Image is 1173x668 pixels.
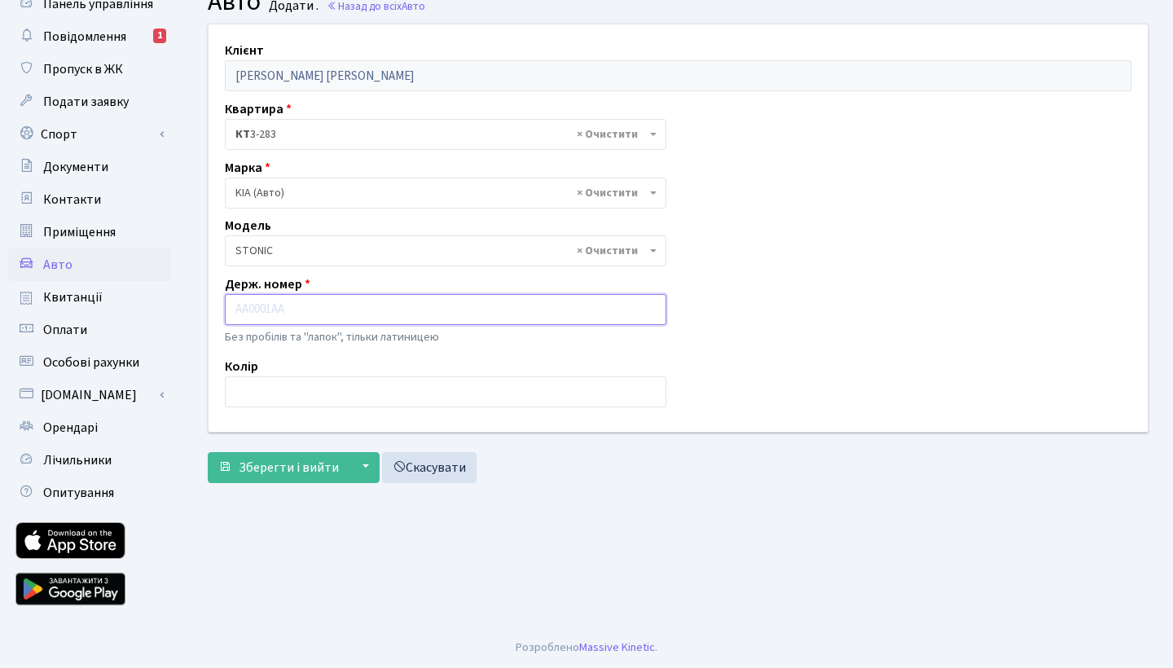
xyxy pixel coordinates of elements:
span: Видалити всі елементи [577,243,638,259]
a: Пропуск в ЖК [8,53,171,86]
span: Оплати [43,321,87,339]
a: Спорт [8,118,171,151]
label: Клієнт [225,41,264,60]
a: [DOMAIN_NAME] [8,379,171,411]
span: Повідомлення [43,28,126,46]
span: KIA (Авто) [235,185,646,201]
span: Пропуск в ЖК [43,60,123,78]
span: <b>КТ</b>&nbsp;&nbsp;&nbsp;&nbsp;3-283 [225,119,666,150]
label: Модель [225,216,271,235]
button: Зберегти і вийти [208,452,349,483]
label: Марка [225,158,270,178]
span: Авто [43,256,72,274]
a: Оплати [8,314,171,346]
a: Скасувати [382,452,477,483]
span: Подати заявку [43,93,129,111]
span: Зберегти і вийти [239,459,339,477]
span: STONIC [225,235,666,266]
span: Особові рахунки [43,354,139,371]
span: <b>КТ</b>&nbsp;&nbsp;&nbsp;&nbsp;3-283 [235,126,646,143]
a: Документи [8,151,171,183]
span: STONIC [235,243,646,259]
div: Розроблено . [516,639,657,657]
a: Повідомлення1 [8,20,171,53]
span: Квитанції [43,288,103,306]
a: Квитанції [8,281,171,314]
span: Документи [43,158,108,176]
a: Massive Kinetic [579,639,655,656]
span: Опитування [43,484,114,502]
a: Лічильники [8,444,171,477]
span: Видалити всі елементи [577,126,638,143]
label: Держ. номер [225,275,310,294]
a: Особові рахунки [8,346,171,379]
span: KIA (Авто) [225,178,666,209]
label: Квартира [225,99,292,119]
span: Приміщення [43,223,116,241]
span: Контакти [43,191,101,209]
span: Лічильники [43,451,112,469]
a: Контакти [8,183,171,216]
a: Авто [8,248,171,281]
a: Орендарі [8,411,171,444]
a: Приміщення [8,216,171,248]
p: Без пробілів та "лапок", тільки латиницею [225,328,666,346]
input: AA0001AA [225,294,666,325]
b: КТ [235,126,250,143]
a: Опитування [8,477,171,509]
span: Видалити всі елементи [577,185,638,201]
a: Подати заявку [8,86,171,118]
div: 1 [153,29,166,43]
span: Орендарі [43,419,98,437]
label: Колір [225,357,258,376]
